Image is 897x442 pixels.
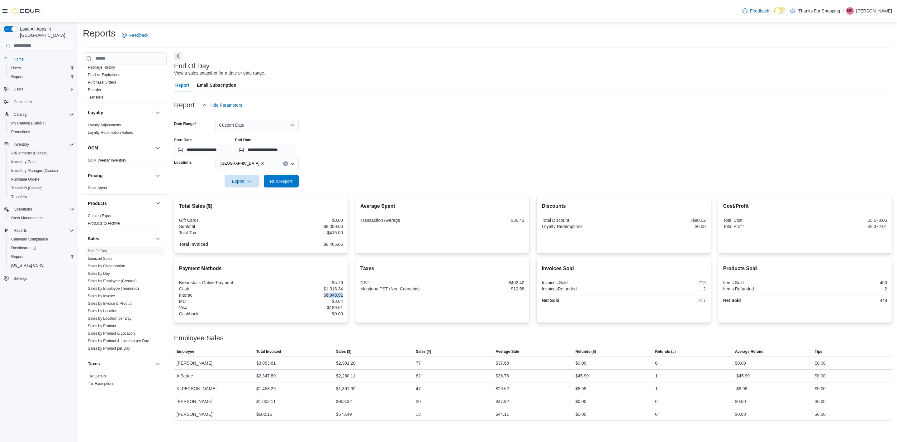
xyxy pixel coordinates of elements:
[842,7,844,15] p: |
[11,177,40,182] span: Purchase Orders
[11,237,48,242] span: Canadian Compliance
[88,286,139,291] span: Sales by Employee (Tendered)
[88,236,153,242] button: Sales
[261,162,264,165] button: Remove Southdale from selection in this group
[283,161,288,166] button: Clear input
[416,372,421,380] div: 62
[11,98,74,106] span: Customers
[179,305,260,310] div: Visa
[1,205,77,214] button: Operations
[88,186,107,190] a: Price Sheet
[264,175,299,187] button: Run Report
[11,74,24,79] span: Reports
[360,286,441,291] div: Manitoba PST (Non Cannabis)
[11,274,74,282] span: Settings
[806,286,887,291] div: 2
[6,235,77,244] button: Canadian Compliance
[575,372,589,380] div: $45.99
[9,253,27,260] a: Reports
[625,286,706,291] div: 2
[88,158,126,163] a: OCM Weekly Inventory
[88,286,139,291] a: Sales by Employee (Tendered)
[88,374,106,379] span: Tax Details
[88,87,101,92] span: Reorder
[6,184,77,192] button: Transfers (Classic)
[11,85,74,93] span: Users
[9,184,74,192] span: Transfers (Classic)
[11,111,74,118] span: Catalog
[9,119,48,127] a: My Catalog (Classic)
[1,97,77,106] button: Customers
[444,286,524,291] div: $12.58
[174,370,254,382] div: A Settee
[856,7,892,15] p: [PERSON_NAME]
[14,142,29,147] span: Inventory
[740,5,771,17] a: Feedback
[88,361,153,367] button: Taxes
[723,265,887,272] h2: Products Sold
[542,265,705,272] h2: Invoices Sold
[542,286,622,291] div: InvoicesRefunded
[88,256,112,261] span: Itemized Sales
[496,385,509,392] div: $29.62
[11,245,36,250] span: Dashboards
[270,178,292,184] span: Run Report
[88,123,121,128] span: Loyalty Adjustments
[806,298,887,303] div: 448
[174,121,196,126] label: Date Range
[655,359,658,367] div: 0
[360,265,524,272] h2: Taxes
[88,381,114,386] a: Tax Exemptions
[6,175,77,184] button: Purchase Orders
[542,224,622,229] div: Loyalty Redemptions
[88,88,101,92] a: Reorder
[88,361,100,367] h3: Taxes
[262,224,343,229] div: $8,050.06
[9,236,50,243] a: Canadian Compliance
[179,311,260,316] div: Cashback
[174,144,234,156] input: Press the down key to open a popover containing a calendar.
[88,324,116,328] a: Sales by Product
[88,381,114,386] span: Tax Exemptions
[6,119,77,128] button: My Catalog (Classic)
[6,149,77,158] button: Adjustments (Classic)
[11,227,74,234] span: Reports
[11,206,35,213] button: Operations
[11,121,46,126] span: My Catalog (Classic)
[174,52,182,60] button: Next
[11,168,58,173] span: Inventory Manager (Classic)
[88,95,103,100] a: Transfers
[225,175,259,187] button: Export
[154,200,162,207] button: Products
[9,167,74,174] span: Inventory Manager (Classic)
[174,62,210,70] h3: End Of Day
[88,346,130,351] span: Sales by Product per Day
[88,309,117,313] a: Sales by Location
[129,32,148,38] span: Feedback
[235,138,251,143] label: End Date
[179,218,260,223] div: Gift Cards
[11,98,34,106] a: Customers
[174,70,265,76] div: View a sales snapshot for a date or date range.
[6,72,77,81] button: Reports
[9,214,45,222] a: Cash Management
[88,186,107,191] span: Price Sheet
[12,8,40,14] img: Cova
[88,301,132,306] a: Sales by Invoice & Product
[416,359,421,367] div: 77
[1,55,77,64] button: Home
[6,128,77,136] button: Promotions
[175,79,189,91] span: Report
[262,230,343,235] div: $415.00
[119,29,151,41] a: Feedback
[655,385,658,392] div: 1
[14,87,23,92] span: Users
[625,224,706,229] div: $0.00
[11,56,26,63] a: Home
[336,372,355,380] div: $2,280.11
[11,206,74,213] span: Operations
[847,7,853,15] span: MC
[88,271,110,276] a: Sales by Day
[88,213,112,218] span: Catalog Export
